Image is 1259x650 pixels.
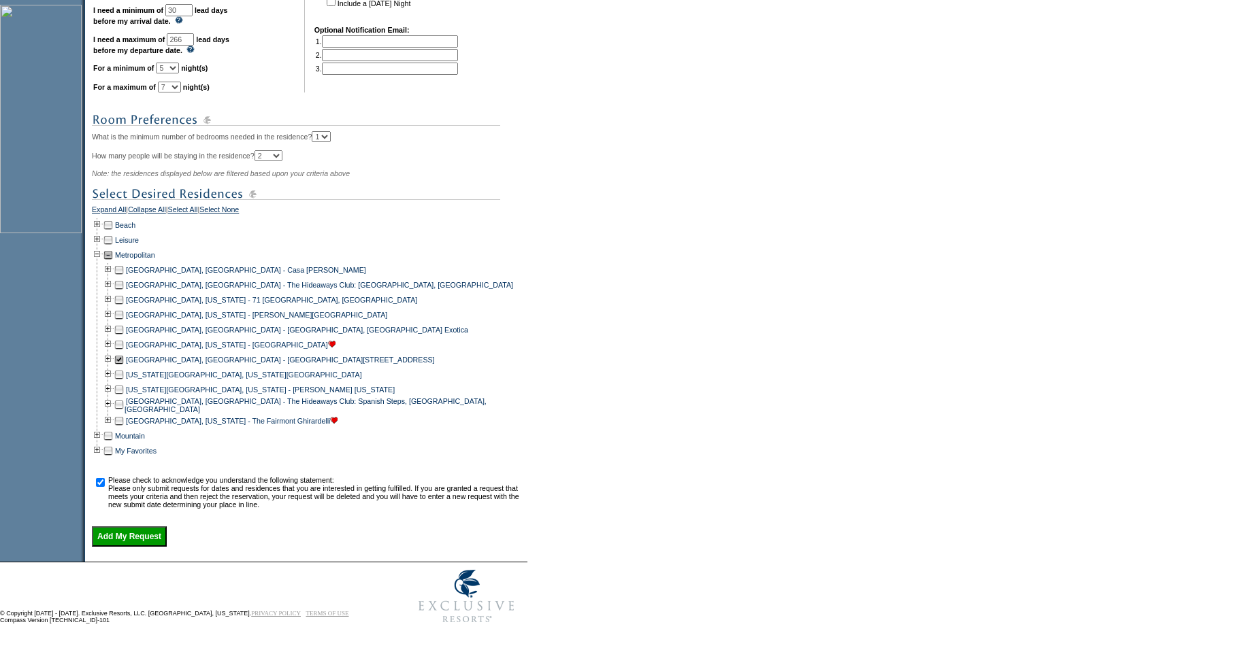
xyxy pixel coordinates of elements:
a: [GEOGRAPHIC_DATA], [GEOGRAPHIC_DATA] - The Hideaways Club: [GEOGRAPHIC_DATA], [GEOGRAPHIC_DATA] [126,281,513,289]
a: TERMS OF USE [306,610,349,617]
a: [GEOGRAPHIC_DATA], [GEOGRAPHIC_DATA] - Casa [PERSON_NAME] [126,266,366,274]
a: [GEOGRAPHIC_DATA], [US_STATE] - [PERSON_NAME][GEOGRAPHIC_DATA] [126,311,387,319]
a: Mountain [115,432,145,440]
img: questionMark_lightBlue.gif [186,46,195,53]
b: For a minimum of [93,64,154,72]
img: questionMark_lightBlue.gif [175,16,183,24]
a: Expand All [92,205,126,218]
div: | | | [92,205,524,218]
a: My Favorites [115,447,157,455]
b: night(s) [183,83,210,91]
td: 1. [316,35,458,48]
b: lead days before my departure date. [93,35,229,54]
a: Metropolitan [115,251,155,259]
b: night(s) [181,64,208,72]
input: Add My Request [92,526,167,547]
a: [GEOGRAPHIC_DATA], [GEOGRAPHIC_DATA] - [GEOGRAPHIC_DATA][STREET_ADDRESS] [126,356,435,364]
a: Beach [115,221,135,229]
b: I need a maximum of [93,35,165,44]
b: lead days before my arrival date. [93,6,228,25]
span: Note: the residences displayed below are filtered based upon your criteria above [92,169,350,177]
img: Exclusive Resorts [406,562,527,630]
a: [US_STATE][GEOGRAPHIC_DATA], [US_STATE][GEOGRAPHIC_DATA] [126,371,362,379]
a: Select All [168,205,198,218]
a: [US_STATE][GEOGRAPHIC_DATA], [US_STATE] - [PERSON_NAME] [US_STATE] [126,386,395,394]
td: 2. [316,49,458,61]
a: [GEOGRAPHIC_DATA], [US_STATE] - 71 [GEOGRAPHIC_DATA], [GEOGRAPHIC_DATA] [126,296,417,304]
img: subTtlRoomPreferences.gif [92,112,500,129]
a: PRIVACY POLICY [251,610,301,617]
a: [GEOGRAPHIC_DATA], [US_STATE] - The Fairmont Ghirardelli [126,417,338,425]
a: [GEOGRAPHIC_DATA], [GEOGRAPHIC_DATA] - The Hideaways Club: Spanish Steps, [GEOGRAPHIC_DATA], [GEO... [125,397,487,413]
td: 3. [316,63,458,75]
b: I need a minimum of [93,6,163,14]
b: Optional Notification Email: [314,26,410,34]
img: heart11.gif [328,341,336,347]
td: Please check to acknowledge you understand the following statement: Please only submit requests f... [108,476,523,509]
img: heart11.gif [330,417,338,424]
a: Leisure [115,236,139,244]
a: Select None [199,205,239,218]
b: For a maximum of [93,83,156,91]
a: [GEOGRAPHIC_DATA], [US_STATE] - [GEOGRAPHIC_DATA] [126,341,336,349]
a: Collapse All [128,205,166,218]
a: [GEOGRAPHIC_DATA], [GEOGRAPHIC_DATA] - [GEOGRAPHIC_DATA], [GEOGRAPHIC_DATA] Exotica [126,326,468,334]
